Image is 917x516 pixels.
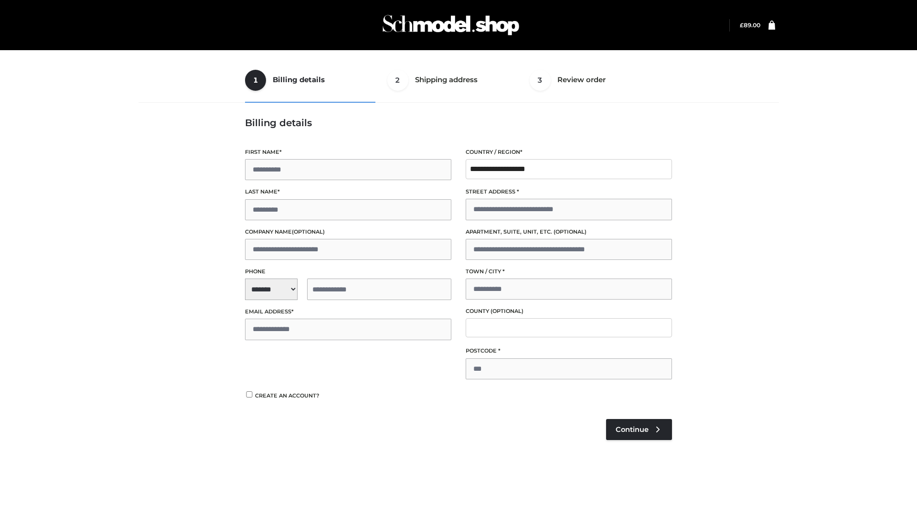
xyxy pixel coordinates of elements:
[466,227,672,236] label: Apartment, suite, unit, etc.
[245,187,451,196] label: Last name
[245,117,672,129] h3: Billing details
[740,21,744,29] span: £
[466,267,672,276] label: Town / City
[740,21,760,29] a: £89.00
[466,307,672,316] label: County
[554,228,586,235] span: (optional)
[740,21,760,29] bdi: 89.00
[245,227,451,236] label: Company name
[606,419,672,440] a: Continue
[245,148,451,157] label: First name
[255,392,320,399] span: Create an account?
[245,267,451,276] label: Phone
[490,308,523,314] span: (optional)
[245,307,451,316] label: Email address
[245,391,254,398] input: Create an account?
[292,228,325,235] span: (optional)
[466,346,672,355] label: Postcode
[466,148,672,157] label: Country / Region
[379,6,522,44] img: Schmodel Admin 964
[466,187,672,196] label: Street address
[616,425,649,434] span: Continue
